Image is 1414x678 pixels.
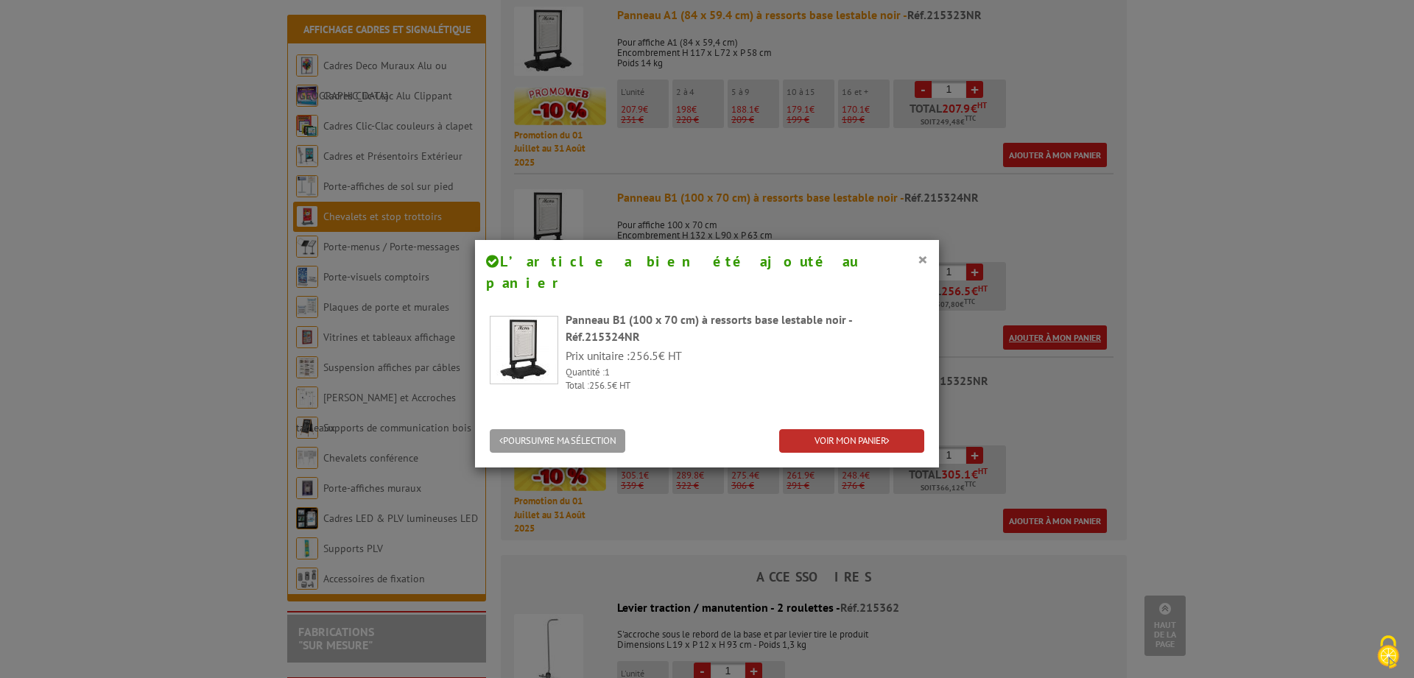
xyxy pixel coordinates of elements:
[918,250,928,269] button: ×
[589,379,612,392] span: 256.5
[566,347,924,364] p: Prix unitaire : € HT
[630,348,658,363] span: 256.5
[566,379,924,393] p: Total : € HT
[566,329,640,344] span: Réf.215324NR
[605,366,610,378] span: 1
[566,366,924,380] p: Quantité :
[566,311,924,345] div: Panneau B1 (100 x 70 cm) à ressorts base lestable noir -
[1370,634,1407,671] img: Cookies (fenêtre modale)
[1362,628,1414,678] button: Cookies (fenêtre modale)
[486,251,928,293] h4: L’article a bien été ajouté au panier
[779,429,924,453] a: VOIR MON PANIER
[490,429,625,453] button: POURSUIVRE MA SÉLECTION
